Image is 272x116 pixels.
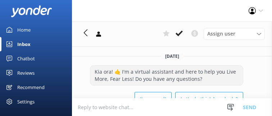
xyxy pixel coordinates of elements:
div: Chatbot [17,51,35,66]
div: Home [17,23,31,37]
img: yonder-white-logo.png [11,5,52,17]
div: Kia ora! 🤙 I'm a virtual assistant and here to help you Live More, Fear Less! Do you have any que... [90,66,243,85]
button: Let's do this! Any deals? [175,92,243,106]
div: Reviews [17,66,35,80]
span: [DATE] [161,53,183,59]
div: Settings [17,94,35,109]
div: Inbox [17,37,31,51]
div: Assign User [204,28,265,40]
div: Recommend [17,80,45,94]
span: Assign user [207,30,235,38]
button: I'm scared! [135,92,172,106]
